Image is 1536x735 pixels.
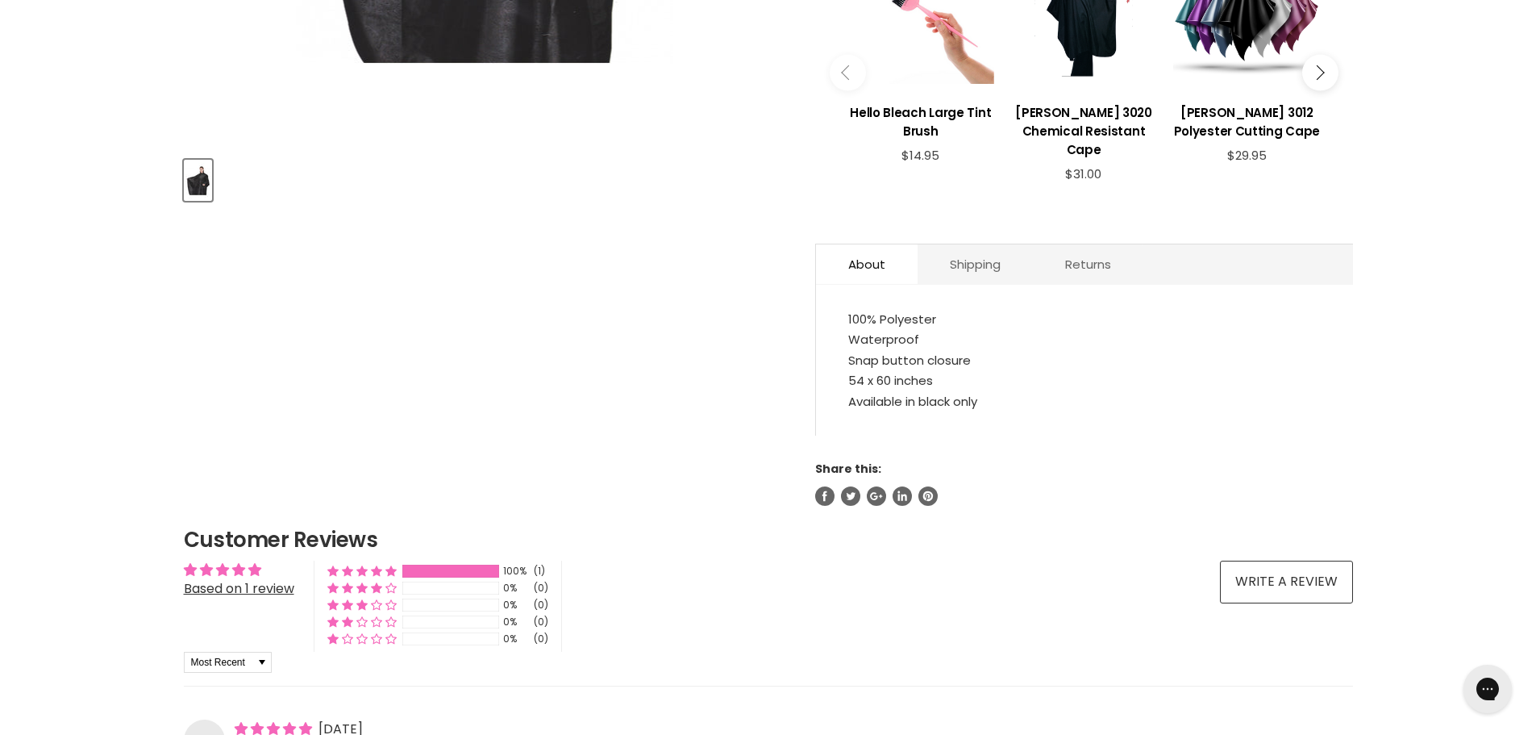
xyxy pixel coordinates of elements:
a: Returns [1033,244,1143,284]
a: Based on 1 review [184,579,294,598]
img: Wahl 3028 Bleach Proof Cape [185,161,210,199]
button: Wahl 3028 Bleach Proof Cape [184,160,212,201]
div: 100% [503,565,529,578]
select: Sort dropdown [184,652,272,673]
li: Available in black only [848,391,1321,412]
li: 100% Polyester [848,309,1321,330]
div: Average rating is 5.00 stars [184,561,294,579]
li: Snap button closure [848,350,1321,371]
a: View product:Wahl 3020 Chemical Resistant Cape [1010,91,1157,167]
a: View product:Wahl 3012 Polyester Cutting Cape [1173,91,1320,148]
h3: [PERSON_NAME] 3020 Chemical Resistant Cape [1010,103,1157,159]
span: $31.00 [1065,165,1101,182]
h2: Customer Reviews [184,525,1353,554]
span: $29.95 [1227,147,1267,164]
a: Write a review [1220,561,1353,603]
h3: [PERSON_NAME] 3012 Polyester Cutting Cape [1173,103,1320,140]
a: View product:Hello Bleach Large Tint Brush [847,91,994,148]
div: (1) [534,565,545,578]
a: About [816,244,918,284]
div: 100% (1) reviews with 5 star rating [327,565,397,578]
li: 54 x 60 inches [848,370,1321,391]
li: Waterproof [848,329,1321,350]
a: Shipping [918,244,1033,284]
iframe: Gorgias live chat messenger [1455,659,1520,719]
span: $14.95 [901,147,939,164]
aside: Share this: [815,461,1353,505]
div: Product thumbnails [181,155,789,201]
h3: Hello Bleach Large Tint Brush [847,103,994,140]
span: Share this: [815,461,881,477]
